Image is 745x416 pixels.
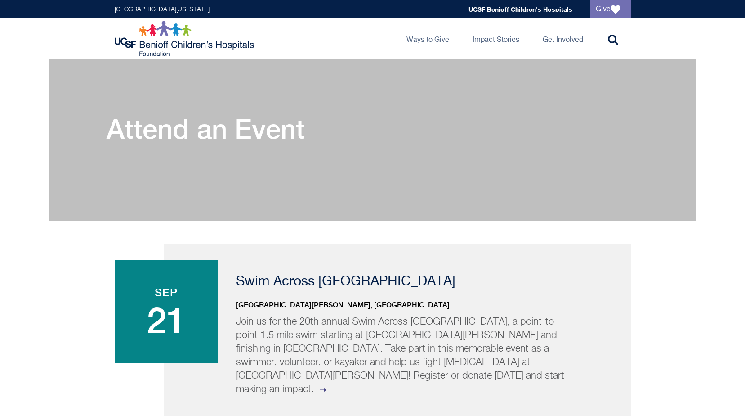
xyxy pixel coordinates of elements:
[236,315,571,396] p: Join us for the 20th annual Swim Across [GEOGRAPHIC_DATA], a point-to-point 1.5 mile swim startin...
[124,302,209,338] span: 21
[535,18,590,59] a: Get Involved
[236,300,608,311] p: [GEOGRAPHIC_DATA][PERSON_NAME], [GEOGRAPHIC_DATA]
[236,275,608,289] p: Swim Across [GEOGRAPHIC_DATA]
[468,5,572,13] a: UCSF Benioff Children's Hospitals
[590,0,631,18] a: Give
[465,18,526,59] a: Impact Stories
[124,287,209,298] span: Sep
[399,18,456,59] a: Ways to Give
[115,21,256,57] img: Logo for UCSF Benioff Children's Hospitals Foundation
[115,6,210,13] a: [GEOGRAPHIC_DATA][US_STATE]
[107,113,305,145] h1: Attend an Event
